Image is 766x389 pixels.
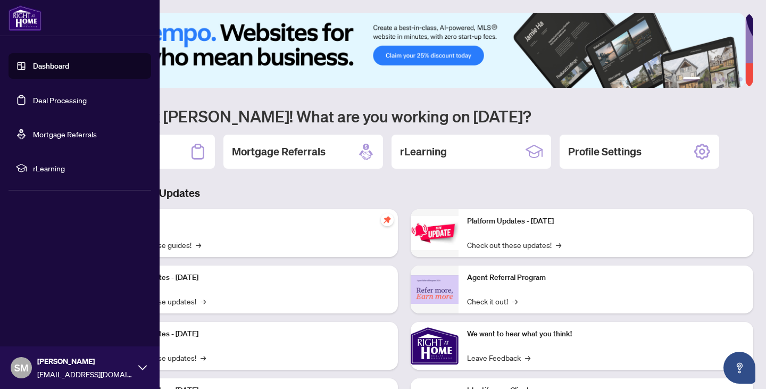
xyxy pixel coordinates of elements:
[112,272,389,284] p: Platform Updates - [DATE]
[196,239,201,251] span: →
[112,328,389,340] p: Platform Updates - [DATE]
[411,216,459,250] img: Platform Updates - June 23, 2025
[723,352,755,384] button: Open asap
[467,352,530,363] a: Leave Feedback→
[411,322,459,370] img: We want to hear what you think!
[730,77,734,81] button: 5
[467,328,745,340] p: We want to hear what you think!
[467,216,745,227] p: Platform Updates - [DATE]
[713,77,717,81] button: 3
[9,5,41,31] img: logo
[467,272,745,284] p: Agent Referral Program
[55,13,745,88] img: Slide 0
[704,77,709,81] button: 2
[33,61,69,71] a: Dashboard
[33,95,87,105] a: Deal Processing
[556,239,561,251] span: →
[683,77,700,81] button: 1
[721,77,726,81] button: 4
[467,239,561,251] a: Check out these updates!→
[55,186,753,201] h3: Brokerage & Industry Updates
[411,275,459,304] img: Agent Referral Program
[738,77,743,81] button: 6
[201,295,206,307] span: →
[525,352,530,363] span: →
[381,213,394,226] span: pushpin
[512,295,518,307] span: →
[33,162,144,174] span: rLearning
[33,129,97,139] a: Mortgage Referrals
[55,106,753,126] h1: Welcome back [PERSON_NAME]! What are you working on [DATE]?
[201,352,206,363] span: →
[37,368,133,380] span: [EMAIL_ADDRESS][DOMAIN_NAME]
[112,216,389,227] p: Self-Help
[37,355,133,367] span: [PERSON_NAME]
[568,144,642,159] h2: Profile Settings
[14,360,28,375] span: SM
[232,144,326,159] h2: Mortgage Referrals
[400,144,447,159] h2: rLearning
[467,295,518,307] a: Check it out!→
